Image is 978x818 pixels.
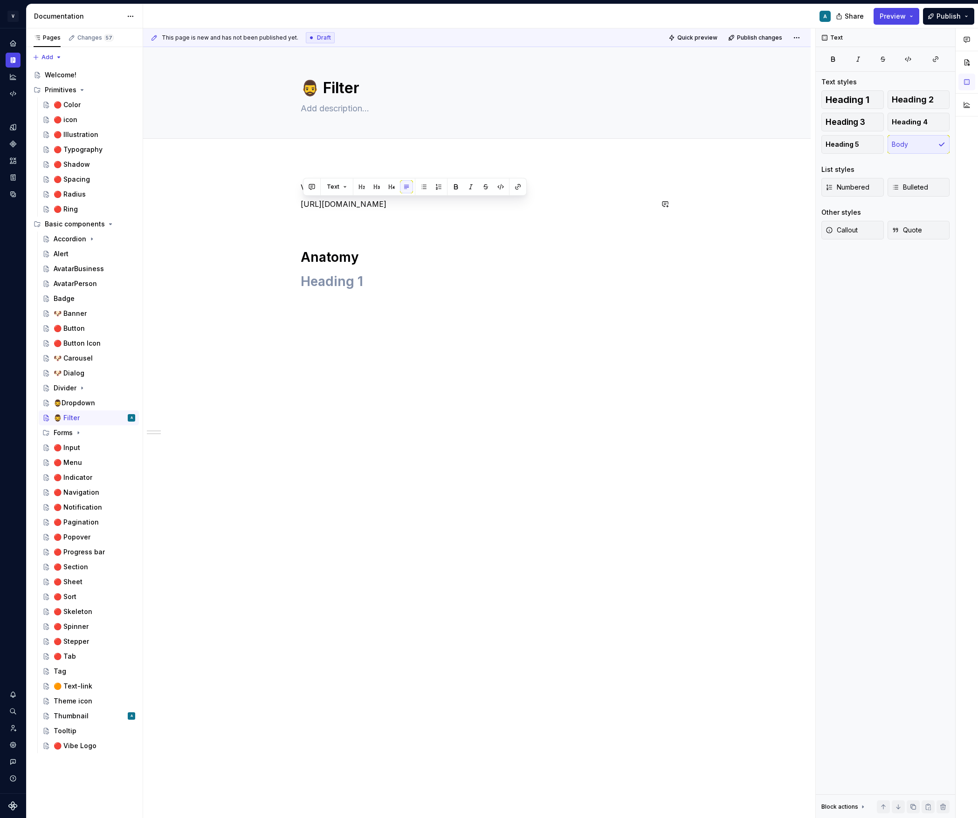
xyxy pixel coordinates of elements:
[821,77,857,87] div: Text styles
[725,31,786,44] button: Publish changes
[54,279,97,288] div: AvatarPerson
[39,634,139,649] a: 🔴 Stepper
[299,77,651,99] textarea: 🧔‍♂️ Filter
[54,458,82,467] div: 🔴 Menu
[41,54,53,61] span: Add
[54,711,89,721] div: Thumbnail
[831,8,870,25] button: Share
[6,153,21,168] div: Assets
[823,13,827,20] div: A
[45,219,105,229] div: Basic components
[888,113,950,131] button: Heading 4
[6,754,21,769] button: Contact support
[39,500,139,515] a: 🔴 Notification
[826,117,865,127] span: Heading 3
[6,704,21,719] button: Search ⌘K
[54,294,75,303] div: Badge
[77,34,114,41] div: Changes
[8,801,18,811] svg: Supernova Logo
[6,721,21,736] a: Invite team
[301,198,653,210] p: [URL][DOMAIN_NAME]
[39,351,139,366] a: 🐶 Carousel
[6,170,21,185] div: Storybook stories
[39,276,139,291] a: AvatarPerson
[7,11,19,22] div: V
[6,36,21,51] a: Home
[39,619,139,634] a: 🔴 Spinner
[39,589,139,604] a: 🔴 Sort
[54,652,76,661] div: 🔴 Tab
[892,95,934,104] span: Heading 2
[39,127,139,142] a: 🔴 Illustration
[892,183,928,192] span: Bulleted
[6,86,21,101] a: Code automation
[6,53,21,68] a: Documentation
[39,559,139,574] a: 🔴 Section
[888,178,950,197] button: Bulleted
[826,225,858,235] span: Callout
[6,136,21,151] div: Components
[54,398,95,408] div: 🧔‍♂️Dropdown
[30,68,139,753] div: Page tree
[54,473,92,482] div: 🔴 Indicator
[54,354,93,363] div: 🐶 Carousel
[54,741,96,750] div: 🔴 Vibe Logo
[826,140,859,149] span: Heading 5
[54,175,90,184] div: 🔴 Spacing
[54,100,81,109] div: 🔴 Color
[39,321,139,336] a: 🔴 Button
[6,120,21,135] a: Design tokens
[39,336,139,351] a: 🔴 Button Icon
[54,532,90,542] div: 🔴 Popover
[34,34,61,41] div: Pages
[54,309,87,318] div: 🐶 Banner
[54,160,90,169] div: 🔴 Shadow
[54,726,76,736] div: Tooltip
[54,324,85,333] div: 🔴 Button
[39,246,139,261] a: Alert
[54,115,77,124] div: 🔴 icon
[54,145,103,154] div: 🔴 Typography
[54,383,76,393] div: Divider
[39,470,139,485] a: 🔴 Indicator
[301,249,653,266] h1: Anatomy
[880,12,906,21] span: Preview
[6,687,21,702] div: Notifications
[892,117,928,127] span: Heading 4
[6,187,21,202] a: Data sources
[39,202,139,217] a: 🔴 Ring
[821,800,867,813] div: Block actions
[34,12,122,21] div: Documentation
[39,530,139,545] a: 🔴 Popover
[937,12,961,21] span: Publish
[821,208,861,217] div: Other styles
[39,455,139,470] a: 🔴 Menu
[39,395,139,410] a: 🧔‍♂️Dropdown
[821,113,884,131] button: Heading 3
[54,607,92,616] div: 🔴 Skeleton
[6,737,21,752] a: Settings
[39,306,139,321] a: 🐶 Banner
[54,503,102,512] div: 🔴 Notification
[6,69,21,84] a: Analytics
[54,443,80,452] div: 🔴 Input
[39,366,139,381] a: 🐶 Dialog
[54,339,101,348] div: 🔴 Button Icon
[54,204,78,214] div: 🔴 Ring
[39,112,139,127] a: 🔴 icon
[39,172,139,187] a: 🔴 Spacing
[821,178,884,197] button: Numbered
[131,711,133,721] div: A
[821,135,884,154] button: Heading 5
[39,515,139,530] a: 🔴 Pagination
[888,221,950,239] button: Quote
[54,368,84,378] div: 🐶 Dialog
